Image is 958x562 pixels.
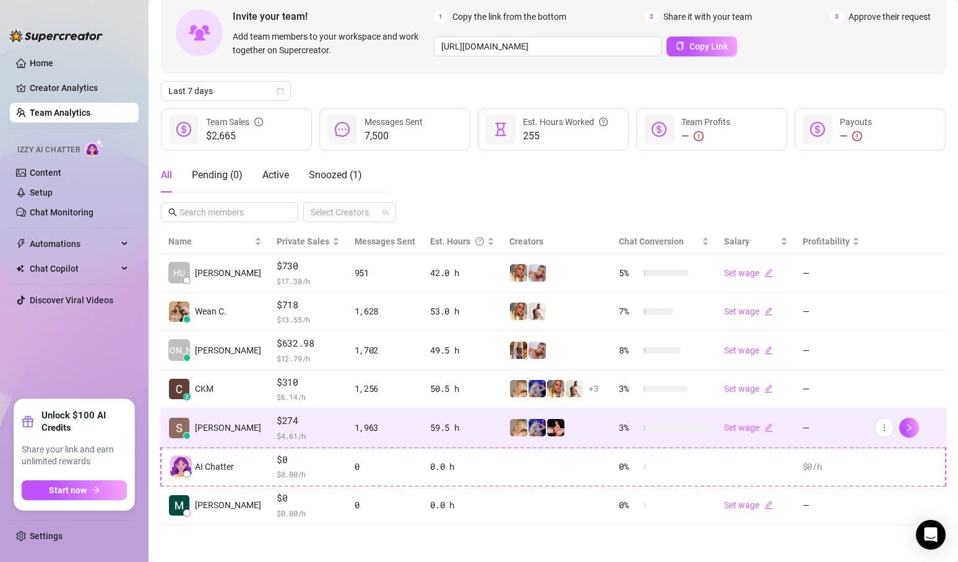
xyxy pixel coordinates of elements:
[277,275,340,287] span: $ 17.38 /h
[365,129,423,144] span: 7,500
[382,209,389,216] span: team
[277,491,340,506] span: $0
[277,87,284,95] span: calendar
[183,393,191,400] div: z
[168,208,177,217] span: search
[510,342,527,359] img: Mellanie
[803,236,850,246] span: Profitability
[547,380,564,397] img: Rachael
[795,331,868,370] td: —
[681,129,730,144] div: —
[724,236,749,246] span: Salary
[277,413,340,428] span: $274
[355,460,416,473] div: 0
[85,139,104,157] img: AI Chatter
[694,131,704,141] span: exclamation-circle
[840,117,872,127] span: Payouts
[195,382,214,396] span: CKM
[430,235,485,248] div: Est. Hours
[523,115,608,129] div: Est. Hours Worked
[22,480,127,500] button: Start nowarrow-right
[430,498,494,512] div: 0.0 h
[355,305,416,318] div: 1,628
[169,418,189,438] img: Sheldon
[599,115,608,129] span: question-circle
[30,108,90,118] a: Team Analytics
[619,305,639,318] span: 7 %
[764,384,773,393] span: edit
[277,259,340,274] span: $730
[195,421,261,434] span: [PERSON_NAME]
[810,122,825,137] span: dollar-circle
[30,168,61,178] a: Content
[17,144,80,156] span: Izzy AI Chatter
[475,235,484,248] span: question-circle
[430,382,494,396] div: 50.5 h
[510,264,527,282] img: Rachael
[277,236,329,246] span: Private Sales
[195,460,234,473] span: AI Chatter
[795,254,868,293] td: —
[619,236,684,246] span: Chat Conversion
[92,486,100,495] span: arrow-right
[430,305,494,318] div: 53.0 h
[724,345,773,355] a: Set wageedit
[355,382,416,396] div: 1,256
[619,460,639,473] span: 0 %
[547,419,564,436] img: Sexy
[168,235,252,248] span: Name
[173,266,185,280] span: HU
[277,452,340,467] span: $0
[764,423,773,432] span: edit
[192,168,243,183] div: Pending ( 0 )
[663,10,752,24] span: Share it with your team
[430,421,494,434] div: 59.5 h
[830,10,844,24] span: 3
[493,122,508,137] span: hourglass
[589,382,598,396] span: + 3
[254,115,263,129] span: info-circle
[724,306,773,316] a: Set wageedit
[724,384,773,394] a: Set wageedit
[365,117,423,127] span: Messages Sent
[355,344,416,357] div: 1,702
[277,430,340,442] span: $ 4.61 /h
[30,295,113,305] a: Discover Viral Videos
[523,129,608,144] span: 255
[206,129,263,144] span: $2,665
[619,266,639,280] span: 5 %
[529,264,546,282] img: Kelsey
[502,230,611,254] th: Creators
[724,268,773,278] a: Set wageedit
[169,379,189,399] img: CKM
[168,82,283,100] span: Last 7 days
[16,239,26,249] span: thunderbolt
[795,370,868,409] td: —
[764,269,773,277] span: edit
[840,129,872,144] div: —
[355,421,416,434] div: 1,963
[681,117,730,127] span: Team Profits
[430,460,494,473] div: 0.0 h
[30,58,53,68] a: Home
[49,485,87,495] span: Start now
[619,421,639,434] span: 3 %
[169,301,189,322] img: Wean Castillo
[277,336,340,351] span: $632.98
[16,264,24,273] img: Chat Copilot
[277,468,340,480] span: $ 0.00 /h
[529,419,546,436] img: Courtney
[905,423,913,432] span: right
[233,9,434,24] span: Invite your team!
[30,259,118,279] span: Chat Copilot
[795,486,868,525] td: —
[645,10,658,24] span: 2
[22,444,127,468] span: Share your link and earn unlimited rewards
[161,168,172,183] div: All
[434,10,447,24] span: 1
[195,266,261,280] span: [PERSON_NAME]
[676,41,684,50] span: copy
[355,498,416,512] div: 0
[764,307,773,316] span: edit
[41,409,127,434] strong: Unlock $100 AI Credits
